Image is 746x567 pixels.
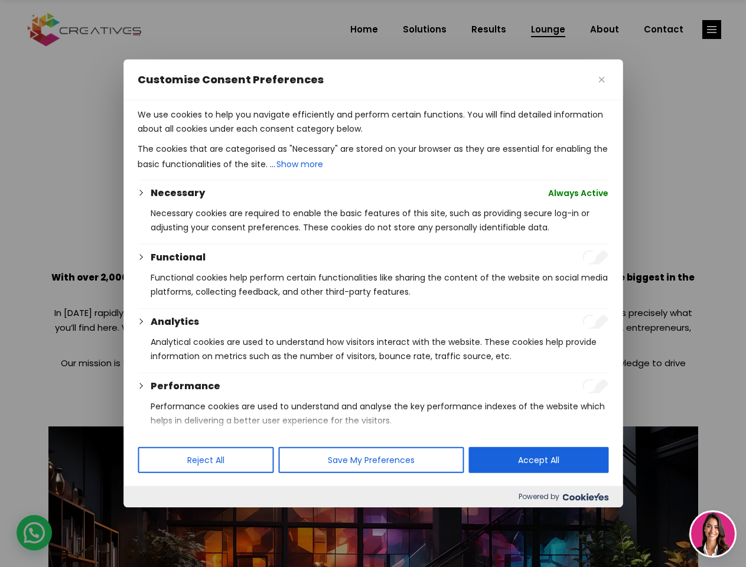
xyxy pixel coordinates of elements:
button: Functional [151,250,206,265]
p: Performance cookies are used to understand and analyse the key performance indexes of the website... [151,399,608,428]
input: Enable Functional [582,250,608,265]
p: Analytical cookies are used to understand how visitors interact with the website. These cookies h... [151,335,608,363]
img: Cookieyes logo [562,493,608,501]
button: Reject All [138,447,273,473]
p: The cookies that are categorised as "Necessary" are stored on your browser as they are essential ... [138,142,608,172]
p: We use cookies to help you navigate efficiently and perform certain functions. You will find deta... [138,107,608,136]
input: Enable Analytics [582,315,608,329]
div: Customise Consent Preferences [123,60,623,507]
button: Close [594,73,608,87]
button: Show more [275,156,324,172]
p: Necessary cookies are required to enable the basic features of this site, such as providing secur... [151,206,608,234]
button: Performance [151,379,220,393]
img: agent [691,512,735,556]
button: Necessary [151,186,205,200]
span: Customise Consent Preferences [138,73,324,87]
button: Accept All [468,447,608,473]
span: Always Active [548,186,608,200]
div: Powered by [123,486,623,507]
input: Enable Performance [582,379,608,393]
img: Close [598,77,604,83]
button: Analytics [151,315,199,329]
button: Save My Preferences [278,447,464,473]
p: Functional cookies help perform certain functionalities like sharing the content of the website o... [151,271,608,299]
